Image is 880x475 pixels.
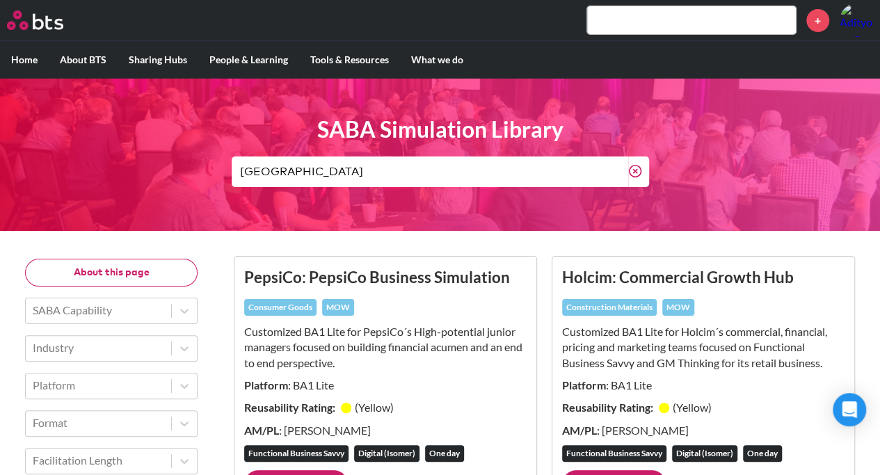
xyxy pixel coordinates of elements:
[7,10,89,30] a: Go home
[806,9,829,32] a: +
[840,3,873,37] a: Profile
[425,445,464,462] div: One day
[673,401,712,414] small: ( Yellow )
[118,42,198,78] label: Sharing Hubs
[322,299,354,316] div: MOW
[25,259,198,287] button: About this page
[232,114,649,145] h1: SABA Simulation Library
[562,266,845,288] h3: Holcim: Commercial Growth Hub
[840,3,873,37] img: Adityo Goswami
[49,42,118,78] label: About BTS
[562,445,666,462] div: Functional Business Savvy
[562,424,597,437] strong: AM/PL
[743,445,782,462] div: One day
[662,299,694,316] div: MOW
[244,299,317,316] div: Consumer Goods
[562,378,845,393] p: : BA1 Lite
[562,299,657,316] div: Construction Materials
[244,266,527,288] h3: PepsiCo: PepsiCo Business Simulation
[562,401,655,414] strong: Reusability Rating:
[833,393,866,426] div: Open Intercom Messenger
[562,378,606,392] strong: Platform
[562,324,845,371] p: Customized BA1 Lite for Holcim´s commercial, financial, pricing and marketing teams ​focused on F...
[244,378,527,393] p: : BA1 Lite
[244,401,337,414] strong: Reusability Rating:
[355,401,394,414] small: ( Yellow )
[354,445,419,462] div: Digital (Isomer)
[7,10,63,30] img: BTS Logo
[400,42,474,78] label: What we do
[299,42,400,78] label: Tools & Resources
[232,156,628,187] input: Find what you need...
[562,423,845,438] p: : [PERSON_NAME]
[244,378,288,392] strong: Platform
[244,424,279,437] strong: AM/PL
[244,324,527,371] p: Customized BA1 Lite for PepsiCo´s High-potential junior managers focused on building financial ac...
[244,423,527,438] p: : [PERSON_NAME]
[244,445,349,462] div: Functional Business Savvy
[672,445,737,462] div: Digital (Isomer)
[198,42,299,78] label: People & Learning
